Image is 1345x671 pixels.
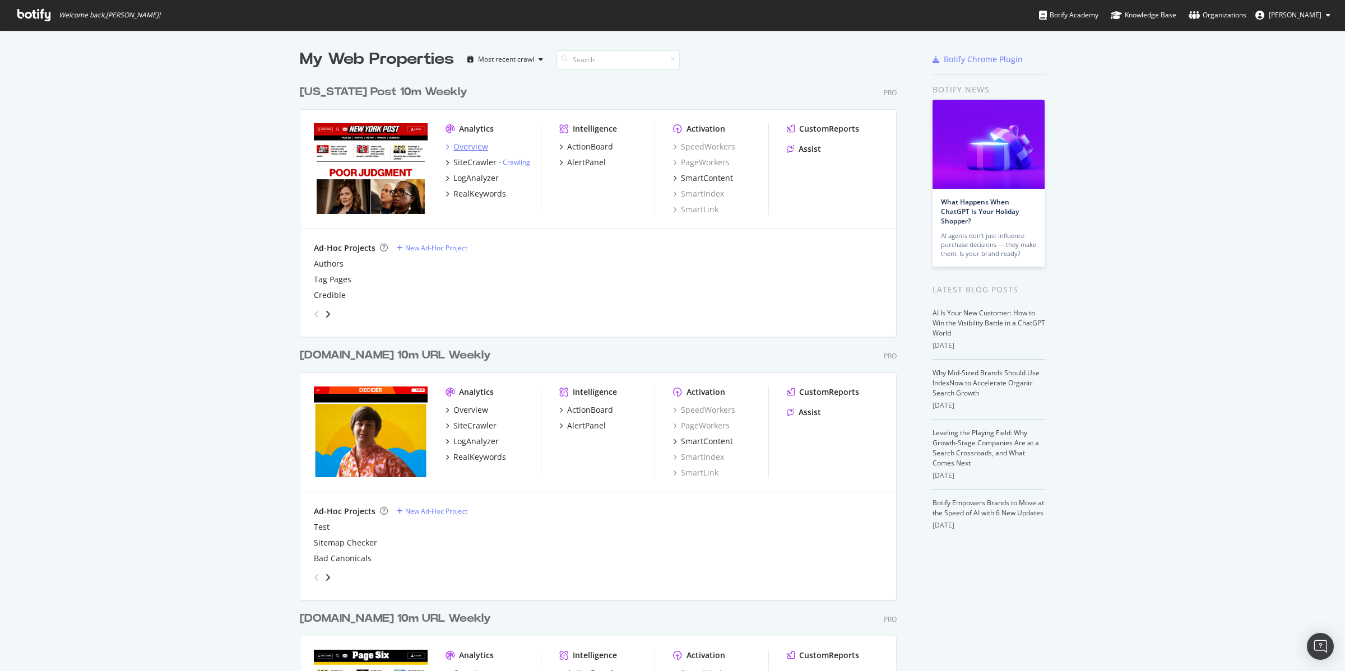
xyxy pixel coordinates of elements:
div: Analytics [459,123,494,134]
img: www.Decider.com [314,386,428,477]
div: SmartContent [681,173,733,184]
div: Botify Chrome Plugin [944,54,1023,65]
img: What Happens When ChatGPT Is Your Holiday Shopper? [933,100,1045,189]
div: New Ad-Hoc Project [405,243,467,253]
div: Overview [453,141,488,152]
a: SmartContent [673,173,733,184]
div: [DATE] [933,341,1045,351]
div: Pro [884,614,897,624]
a: Sitemap Checker [314,537,377,548]
div: [US_STATE] Post 10m Weekly [300,84,467,100]
div: AlertPanel [567,157,606,168]
div: RealKeywords [453,451,506,463]
a: SiteCrawler [446,420,497,431]
a: ActionBoard [559,141,613,152]
div: My Web Properties [300,48,454,71]
a: SmartContent [673,436,733,447]
a: AlertPanel [559,157,606,168]
div: CustomReports [799,386,859,398]
div: Open Intercom Messenger [1307,633,1334,660]
div: Intelligence [573,123,617,134]
a: SmartLink [673,204,718,215]
div: Ad-Hoc Projects [314,243,375,254]
div: Activation [687,386,725,398]
img: www.Nypost.com [314,123,428,214]
div: LogAnalyzer [453,173,499,184]
a: Authors [314,258,344,269]
div: Knowledge Base [1111,10,1176,21]
a: [US_STATE] Post 10m Weekly [300,84,472,100]
a: SmartLink [673,467,718,478]
a: PageWorkers [673,157,730,168]
div: Intelligence [573,650,617,661]
div: angle-right [324,572,332,583]
div: SmartIndex [673,451,724,463]
div: Most recent crawl [478,56,534,63]
div: Botify Academy [1039,10,1098,21]
a: SpeedWorkers [673,141,735,152]
div: angle-left [309,569,324,586]
div: [DATE] [933,520,1045,530]
a: RealKeywords [446,188,506,199]
button: [PERSON_NAME] [1246,6,1339,24]
a: LogAnalyzer [446,173,499,184]
div: Activation [687,650,725,661]
a: AlertPanel [559,420,606,431]
a: CustomReports [787,386,859,398]
a: New Ad-Hoc Project [397,243,467,253]
a: [DOMAIN_NAME] 10m URL Weekly [300,611,495,627]
a: Botify Empowers Brands to Move at the Speed of AI with 6 New Updates [933,498,1044,518]
div: SiteCrawler [453,420,497,431]
a: Overview [446,141,488,152]
a: Assist [787,407,821,418]
div: Analytics [459,650,494,661]
a: Tag Pages [314,274,351,285]
div: Pro [884,88,897,97]
a: CustomReports [787,650,859,661]
a: Leveling the Playing Field: Why Growth-Stage Companies Are at a Search Crossroads, and What Comes... [933,428,1039,468]
div: LogAnalyzer [453,436,499,447]
a: SiteCrawler- Crawling [446,157,530,168]
a: Botify Chrome Plugin [933,54,1023,65]
div: [DATE] [933,470,1045,481]
div: [DOMAIN_NAME] 10m URL Weekly [300,611,491,627]
a: PageWorkers [673,420,730,431]
div: ActionBoard [567,404,613,416]
div: CustomReports [799,650,859,661]
a: Test [314,521,330,533]
div: [DATE] [933,400,1045,411]
div: Ad-Hoc Projects [314,506,375,517]
div: angle-left [309,305,324,323]
button: Most recent crawl [463,50,548,68]
a: SmartIndex [673,188,724,199]
div: ActionBoard [567,141,613,152]
a: AI Is Your New Customer: How to Win the Visibility Battle in a ChatGPT World [933,308,1045,338]
a: Why Mid-Sized Brands Should Use IndexNow to Accelerate Organic Search Growth [933,368,1040,398]
a: [DOMAIN_NAME] 10m URL Weekly [300,347,495,364]
div: Assist [799,407,821,418]
a: Overview [446,404,488,416]
a: Credible [314,290,346,301]
div: Assist [799,143,821,155]
a: What Happens When ChatGPT Is Your Holiday Shopper? [941,197,1019,226]
span: Welcome back, [PERSON_NAME] ! [59,11,160,20]
div: SmartContent [681,436,733,447]
a: Bad Canonicals [314,553,372,564]
div: RealKeywords [453,188,506,199]
a: Assist [787,143,821,155]
div: AI agents don’t just influence purchase decisions — they make them. Is your brand ready? [941,231,1036,258]
span: Brendan O'Connell [1269,10,1321,20]
a: SpeedWorkers [673,404,735,416]
div: Pro [884,351,897,361]
div: Activation [687,123,725,134]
